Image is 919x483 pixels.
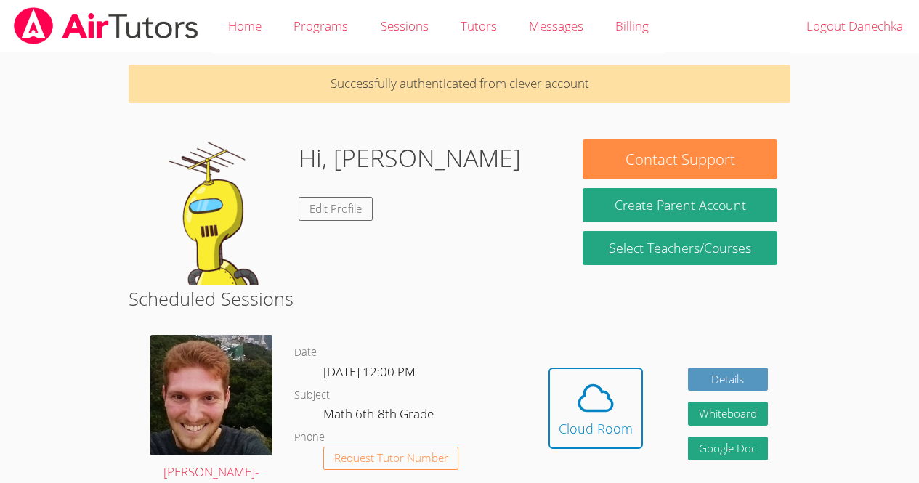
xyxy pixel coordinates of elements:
span: Request Tutor Number [334,452,448,463]
a: Details [688,368,768,391]
button: Contact Support [583,139,777,179]
img: airtutors_banner-c4298cdbf04f3fff15de1276eac7730deb9818008684d7c2e4769d2f7ddbe033.png [12,7,200,44]
dd: Math 6th-8th Grade [323,404,437,429]
button: Cloud Room [548,368,643,449]
p: Successfully authenticated from clever account [129,65,790,103]
a: Edit Profile [299,197,373,221]
button: Request Tutor Number [323,447,459,471]
span: Messages [529,17,583,34]
button: Create Parent Account [583,188,777,222]
dt: Phone [294,429,325,447]
h2: Scheduled Sessions [129,285,790,312]
img: avatar.png [150,335,272,455]
div: Cloud Room [559,418,633,439]
span: [DATE] 12:00 PM [323,363,416,380]
a: Select Teachers/Courses [583,231,777,265]
a: Google Doc [688,437,768,460]
dt: Date [294,344,317,362]
dt: Subject [294,386,330,405]
h1: Hi, [PERSON_NAME] [299,139,521,176]
button: Whiteboard [688,402,768,426]
img: default.png [142,139,287,285]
